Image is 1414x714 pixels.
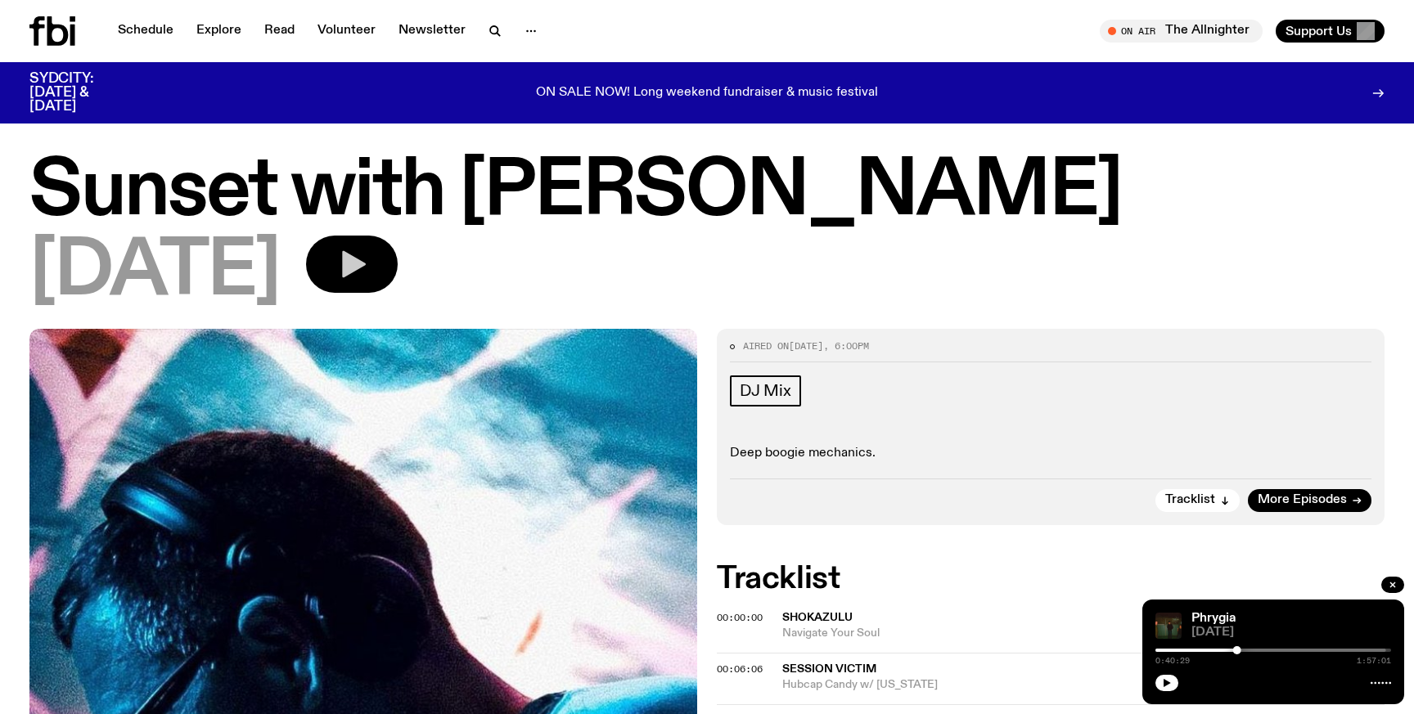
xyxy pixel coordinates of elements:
span: DJ Mix [740,382,791,400]
p: Deep boogie mechanics. [730,446,1371,461]
span: [DATE] [1191,626,1391,639]
a: DJ Mix [730,375,801,406]
a: More Episodes [1248,489,1371,512]
span: [DATE] [29,236,280,309]
span: Support Us [1286,24,1352,38]
span: Navigate Your Soul [782,626,1385,641]
span: , 6:00pm [823,339,869,353]
button: 00:00:00 [717,613,763,622]
span: [DATE] [789,339,823,353]
span: 0:40:29 [1155,657,1190,665]
span: 1:57:01 [1357,657,1391,665]
h2: Tracklist [717,564,1385,594]
span: Aired on [743,339,789,353]
button: Tracklist [1155,489,1240,512]
h3: SYDCITY: [DATE] & [DATE] [29,72,134,114]
span: Tracklist [1165,494,1215,506]
button: Support Us [1276,20,1385,43]
p: ON SALE NOW! Long weekend fundraiser & music festival [536,86,878,101]
span: 00:06:06 [717,662,763,676]
span: 00:00:00 [717,611,763,624]
button: On AirThe Allnighter [1100,20,1263,43]
span: Shokazulu [782,612,853,623]
a: Phrygia [1191,612,1236,625]
h1: Sunset with [PERSON_NAME] [29,155,1385,229]
a: Explore [187,20,251,43]
button: 00:06:06 [717,665,763,674]
img: A greeny-grainy film photo of Bela, John and Bindi at night. They are standing in a backyard on g... [1155,613,1182,639]
span: Hubcap Candy w/ [US_STATE] [782,677,1385,693]
a: Volunteer [308,20,385,43]
a: Schedule [108,20,183,43]
span: Session Victim [782,663,876,675]
span: More Episodes [1258,494,1347,506]
a: Read [254,20,304,43]
a: Newsletter [389,20,475,43]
